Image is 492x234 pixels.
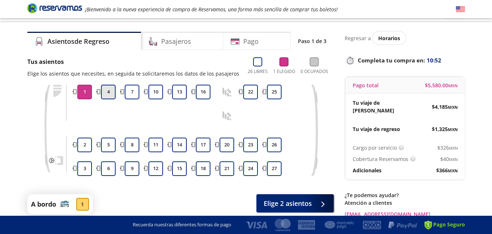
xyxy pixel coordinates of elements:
p: Tu viaje de [PERSON_NAME] [353,99,405,114]
button: 18 [196,161,210,176]
button: 2 [77,138,92,152]
button: 12 [148,161,163,176]
span: $ 4,185 [432,103,458,111]
button: 23 [243,138,258,152]
p: Pago total [353,81,379,89]
button: 15 [172,161,187,176]
button: 17 [196,138,210,152]
span: $ 40 [440,155,458,163]
h4: Asientos de Regreso [47,37,109,46]
button: 27 [267,161,282,176]
a: Brand Logo [27,3,82,16]
p: 1 Elegido [273,68,295,75]
p: Adicionales [353,166,381,174]
button: 7 [125,85,139,99]
button: Elige 2 asientos [256,194,334,212]
span: Horarios [378,35,400,42]
p: A bordo [31,199,56,209]
p: 0 Ocupados [301,68,328,75]
span: $ 5,580.00 [425,81,458,89]
i: Brand Logo [27,3,82,14]
button: 4 [101,85,116,99]
button: 16 [196,85,210,99]
button: English [456,5,465,14]
small: MXN [449,145,458,151]
p: Recuerda nuestras diferentes formas de pago [133,221,231,229]
p: 26 Libres [248,68,268,75]
p: Elige los asientos que necesites, en seguida te solicitaremos los datos de los pasajeros [27,70,239,77]
p: Tus asientos [27,57,239,66]
span: $ 1,325 [432,125,458,133]
button: 8 [125,138,139,152]
button: 21 [220,161,234,176]
p: Completa tu compra en : [345,55,465,65]
p: Cargo por servicio [353,144,397,151]
span: 10:52 [427,56,441,65]
span: Elige 2 asientos [264,199,312,208]
button: 24 [243,161,258,176]
button: 22 [243,85,258,99]
small: MXN [448,168,458,173]
div: 1 [76,198,89,211]
button: 11 [148,138,163,152]
div: Regresar a ver horarios [345,32,465,44]
button: 25 [267,85,282,99]
p: Atención a clientes [345,199,465,207]
button: 13 [172,85,187,99]
h4: Pasajeros [161,37,191,46]
button: 1 [77,85,92,99]
small: MXN [449,157,458,162]
button: 6 [101,161,116,176]
span: $ 326 [437,144,458,151]
h4: Pago [243,37,259,46]
a: [EMAIL_ADDRESS][DOMAIN_NAME] [345,210,465,218]
small: MXN [448,83,458,88]
p: Paso 1 de 3 [298,37,326,45]
p: Regresar a [345,34,371,42]
em: ¡Bienvenido a la nueva experiencia de compra de Reservamos, una forma más sencilla de comprar tus... [85,6,338,13]
p: Cobertura Reservamos [353,155,408,163]
span: $ 366 [436,166,458,174]
small: MXN [448,127,458,132]
button: 5 [101,138,116,152]
p: ¿Te podemos ayudar? [345,191,465,199]
button: 9 [125,161,139,176]
button: 26 [267,138,282,152]
button: 3 [77,161,92,176]
button: 14 [172,138,187,152]
button: 20 [220,138,234,152]
p: Tu viaje de regreso [353,125,400,133]
button: 10 [148,85,163,99]
small: MXN [448,104,458,110]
